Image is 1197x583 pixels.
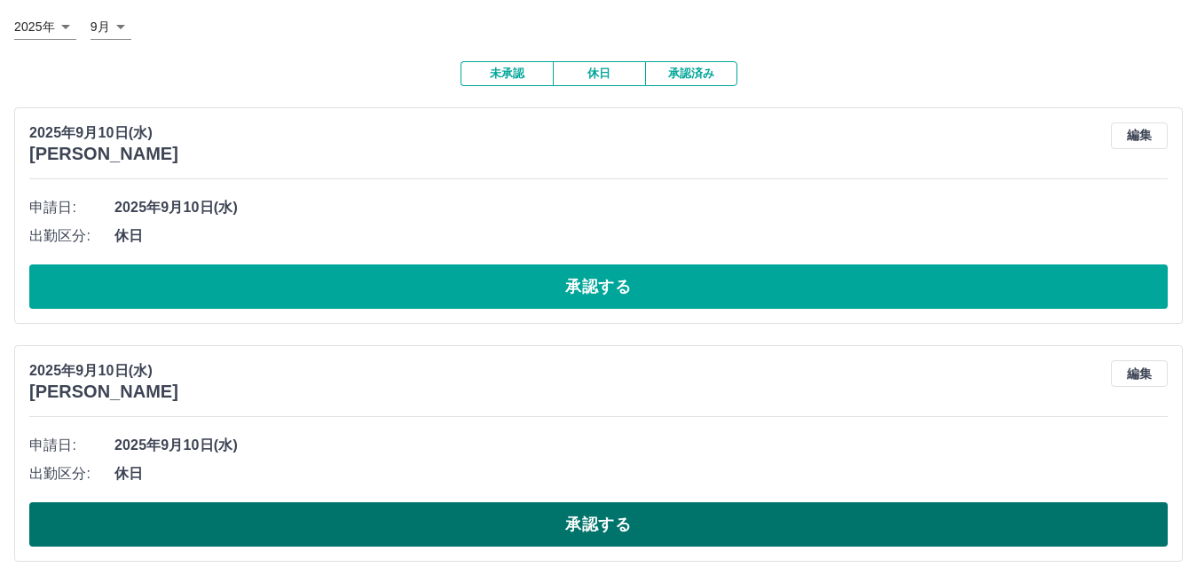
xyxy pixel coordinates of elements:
div: 9月 [91,14,131,40]
span: 休日 [114,225,1168,247]
p: 2025年9月10日(水) [29,122,178,144]
h3: [PERSON_NAME] [29,382,178,402]
button: 承認する [29,502,1168,547]
span: 申請日: [29,435,114,456]
button: 編集 [1111,122,1168,149]
button: 休日 [553,61,645,86]
p: 2025年9月10日(水) [29,360,178,382]
button: 承認する [29,264,1168,309]
h3: [PERSON_NAME] [29,144,178,164]
button: 承認済み [645,61,737,86]
button: 編集 [1111,360,1168,387]
button: 未承認 [461,61,553,86]
span: 休日 [114,463,1168,485]
span: 申請日: [29,197,114,218]
span: 出勤区分: [29,463,114,485]
div: 2025年 [14,14,76,40]
span: 2025年9月10日(水) [114,435,1168,456]
span: 2025年9月10日(水) [114,197,1168,218]
span: 出勤区分: [29,225,114,247]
